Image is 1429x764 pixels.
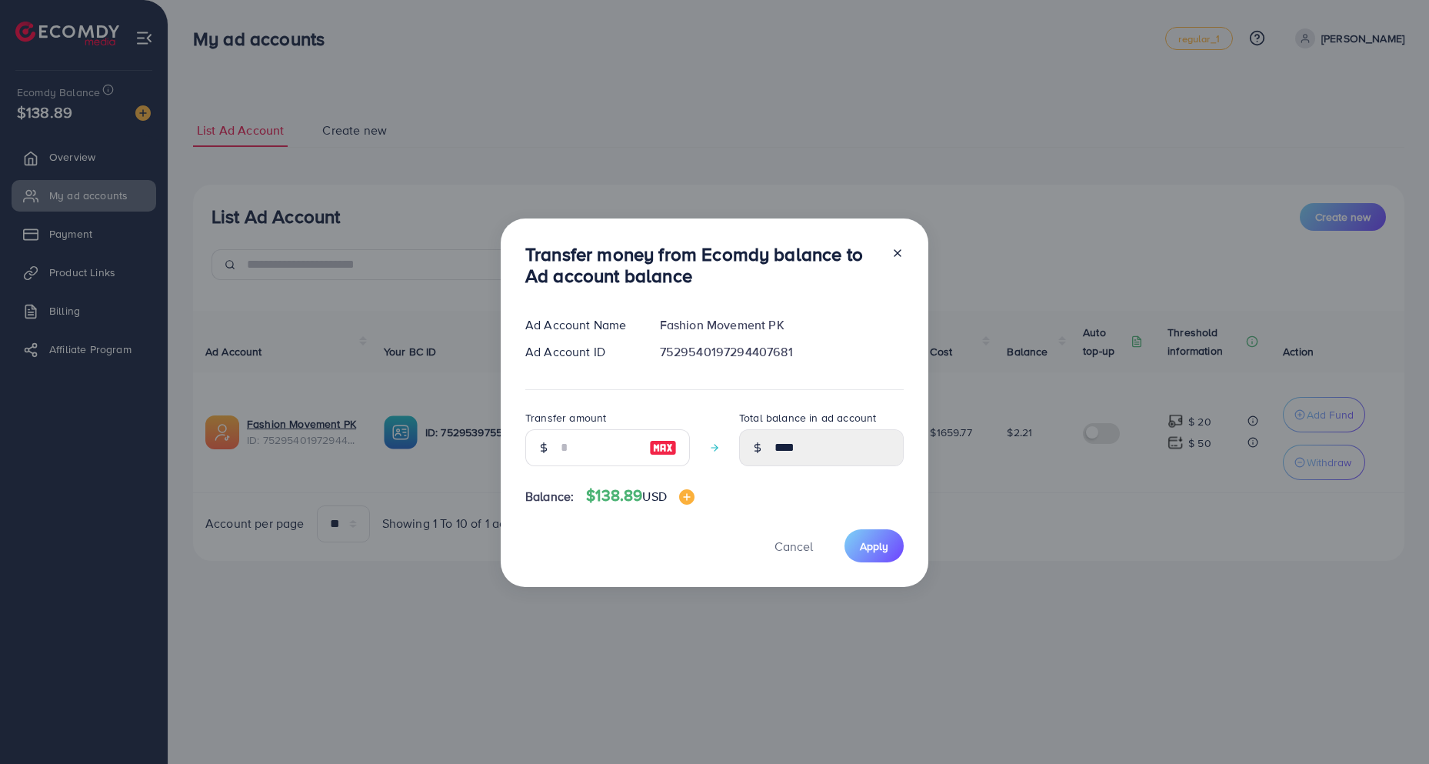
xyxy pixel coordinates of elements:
img: image [649,439,677,457]
button: Cancel [755,529,832,562]
img: image [679,489,695,505]
span: Balance: [525,488,574,505]
span: USD [642,488,666,505]
div: 7529540197294407681 [648,343,916,361]
div: Ad Account ID [513,343,648,361]
span: Apply [860,539,888,554]
h3: Transfer money from Ecomdy balance to Ad account balance [525,243,879,288]
div: Ad Account Name [513,316,648,334]
label: Transfer amount [525,410,606,425]
h4: $138.89 [586,486,695,505]
div: Fashion Movement PK [648,316,916,334]
label: Total balance in ad account [739,410,876,425]
iframe: Chat [1364,695,1417,752]
button: Apply [844,529,904,562]
span: Cancel [774,538,813,555]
